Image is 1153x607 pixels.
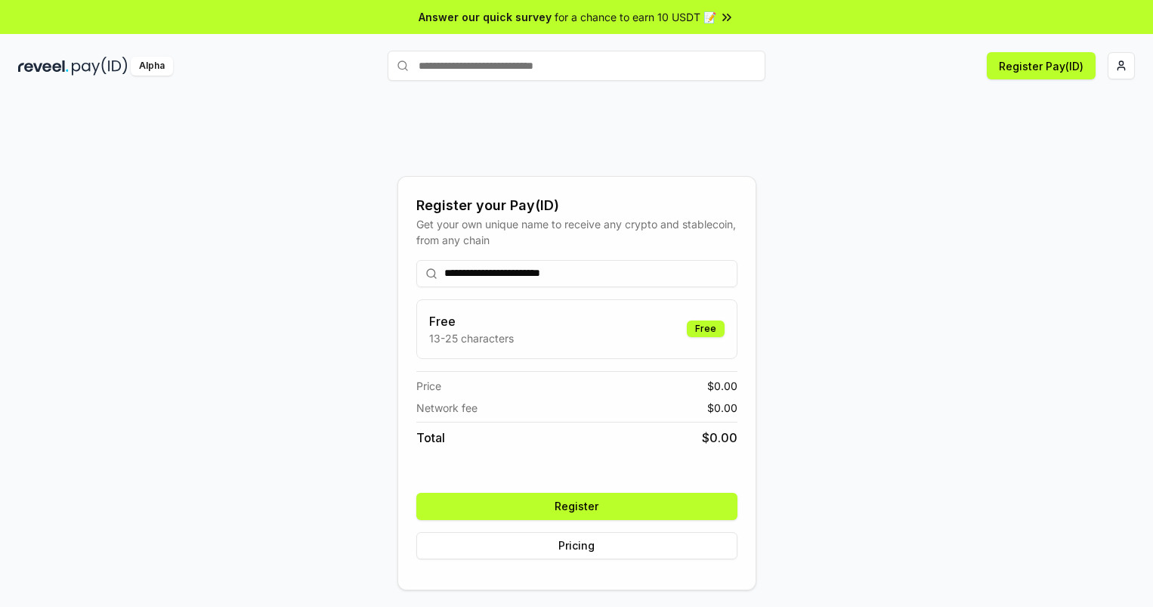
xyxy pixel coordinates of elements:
[555,9,716,25] span: for a chance to earn 10 USDT 📝
[429,330,514,346] p: 13-25 characters
[687,321,725,337] div: Free
[416,216,737,248] div: Get your own unique name to receive any crypto and stablecoin, from any chain
[72,57,128,76] img: pay_id
[429,312,514,330] h3: Free
[416,378,441,394] span: Price
[416,532,737,559] button: Pricing
[416,195,737,216] div: Register your Pay(ID)
[416,400,478,416] span: Network fee
[131,57,173,76] div: Alpha
[707,378,737,394] span: $ 0.00
[416,429,445,447] span: Total
[702,429,737,447] span: $ 0.00
[18,57,69,76] img: reveel_dark
[987,52,1096,79] button: Register Pay(ID)
[707,400,737,416] span: $ 0.00
[416,493,737,520] button: Register
[419,9,552,25] span: Answer our quick survey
